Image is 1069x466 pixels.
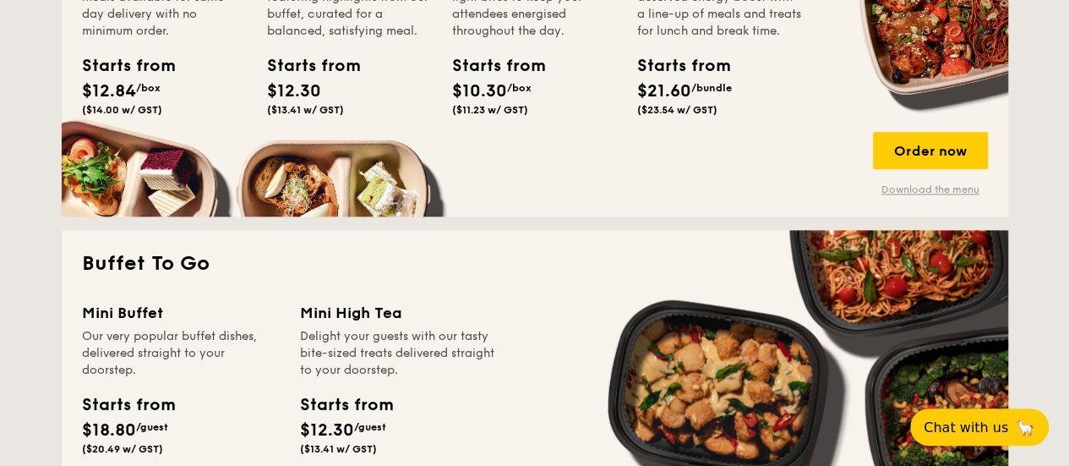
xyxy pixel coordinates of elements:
[452,53,528,79] div: Starts from
[82,392,174,418] div: Starts from
[82,420,136,441] span: $18.80
[82,250,988,277] h2: Buffet To Go
[1015,418,1035,437] span: 🦙
[300,328,498,379] div: Delight your guests with our tasty bite-sized treats delivered straight to your doorstep.
[82,328,280,379] div: Our very popular buffet dishes, delivered straight to your doorstep.
[452,81,507,101] span: $10.30
[82,301,280,325] div: Mini Buffet
[873,183,988,196] a: Download the menu
[452,104,528,116] span: ($11.23 w/ GST)
[300,301,498,325] div: Mini High Tea
[507,82,532,94] span: /box
[910,408,1049,446] button: Chat with us🦙
[82,81,136,101] span: $12.84
[300,420,354,441] span: $12.30
[82,104,162,116] span: ($14.00 w/ GST)
[300,392,392,418] div: Starts from
[354,421,386,433] span: /guest
[300,443,377,455] span: ($13.41 w/ GST)
[873,132,988,169] div: Order now
[267,53,343,79] div: Starts from
[637,81,691,101] span: $21.60
[267,81,321,101] span: $12.30
[691,82,732,94] span: /bundle
[637,53,713,79] div: Starts from
[82,53,158,79] div: Starts from
[82,443,163,455] span: ($20.49 w/ GST)
[637,104,717,116] span: ($23.54 w/ GST)
[924,419,1008,436] span: Chat with us
[136,421,168,433] span: /guest
[267,104,344,116] span: ($13.41 w/ GST)
[136,82,161,94] span: /box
